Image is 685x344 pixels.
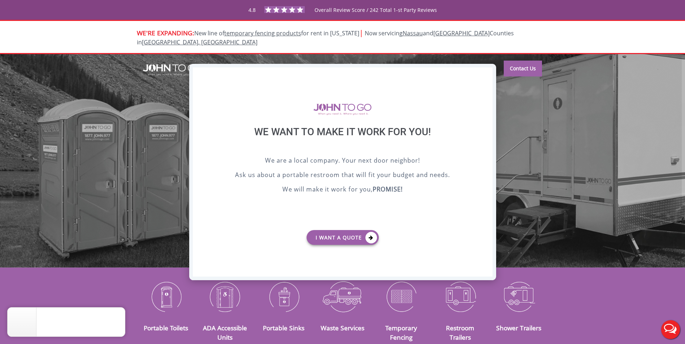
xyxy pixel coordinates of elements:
[481,67,492,80] div: X
[211,156,474,167] p: We are a local company. Your next door neighbor!
[211,126,474,156] div: We want to make it work for you!
[211,185,474,195] p: We will make it work for you,
[373,185,403,193] b: PROMISE!
[211,170,474,181] p: Ask us about a portable restroom that will fit your budget and needs.
[313,103,372,115] img: logo of viptogo
[656,315,685,344] button: Live Chat
[307,230,379,245] a: I want a Quote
